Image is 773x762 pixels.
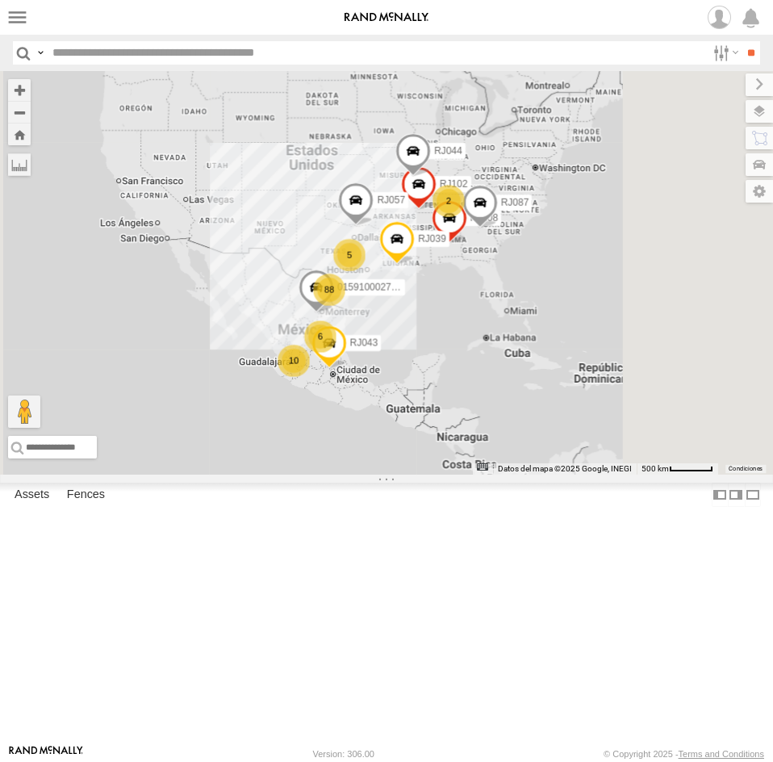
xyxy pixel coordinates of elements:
div: Version: 306.00 [313,749,374,759]
a: Visit our Website [9,746,83,762]
button: Arrastra el hombrecito naranja al mapa para abrir Street View [8,396,40,428]
button: Zoom in [8,79,31,101]
label: Fences [59,484,113,506]
div: 6 [304,320,336,353]
span: 015910002764457 [337,282,418,293]
span: Datos del mapa ©2025 Google, INEGI [498,464,632,473]
button: Escala del mapa: 500 km por 51 píxeles [637,463,718,475]
label: Search Filter Options [707,41,742,65]
div: 2 [432,185,465,217]
span: RJ039 [418,233,446,245]
span: RJ087 [501,198,529,209]
span: 500 km [641,464,669,473]
button: Zoom out [8,101,31,124]
span: RJ102 [440,179,468,190]
label: Search Query [34,41,47,65]
span: RJ057 [377,195,405,206]
div: 10 [278,345,310,377]
label: Map Settings [746,180,773,203]
div: 5 [333,239,366,271]
div: © Copyright 2025 - [604,749,764,759]
label: Measure [8,153,31,176]
label: Assets [6,484,57,506]
label: Dock Summary Table to the Left [712,483,728,506]
label: Hide Summary Table [745,483,761,506]
button: Combinaciones de teclas [477,463,488,471]
img: rand-logo.svg [345,12,428,23]
div: 88 [313,274,345,306]
span: RJ043 [350,337,378,349]
a: Condiciones (se abre en una nueva pestaña) [729,466,763,472]
a: Terms and Conditions [679,749,764,759]
span: RJ044 [434,145,462,157]
button: Zoom Home [8,124,31,145]
label: Dock Summary Table to the Right [728,483,744,506]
